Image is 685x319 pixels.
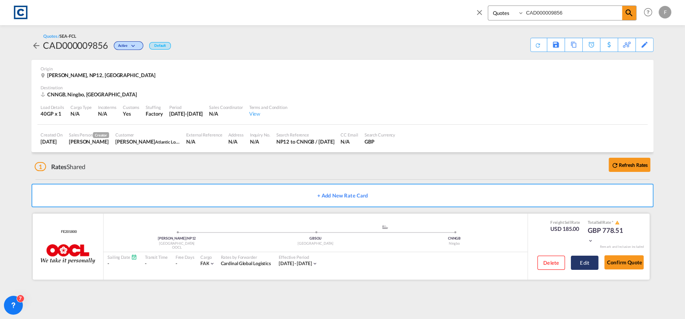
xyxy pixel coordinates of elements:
[249,110,287,117] div: View
[107,254,137,260] div: Sailing Date
[155,138,187,145] span: Atlantic Logistics
[186,138,222,145] div: N/A
[115,132,180,138] div: Customer
[276,132,335,138] div: Search Reference
[146,110,163,117] div: Factory Stuffing
[123,104,139,110] div: Customs
[609,158,650,172] button: icon-refreshRefresh Rates
[475,6,488,24] span: icon-close
[41,66,644,72] div: Origin
[41,132,63,138] div: Created On
[365,138,396,145] div: GBP
[107,245,246,250] div: OOCL
[571,256,598,270] button: Edit
[250,132,270,138] div: Inquiry No.
[187,236,196,240] span: NP12
[279,254,318,260] div: Effective Period
[69,138,109,145] div: Lauren Prentice
[118,43,130,51] span: Active
[31,184,654,207] button: + Add New Rate Card
[149,42,171,50] div: Default
[59,33,76,39] span: SEA-FCL
[524,6,622,20] input: Enter Quotation Number
[249,104,287,110] div: Terms and Condition
[250,138,270,145] div: N/A
[588,226,627,245] div: GBP 778.51
[43,33,76,39] div: Quotes /SEA-FCL
[588,219,627,226] div: Total Rate
[41,110,64,117] div: 40GP x 1
[107,241,246,246] div: [GEOGRAPHIC_DATA]
[550,219,580,225] div: Freight Rate
[51,163,67,170] span: Rates
[31,39,43,52] div: icon-arrow-left
[186,236,187,240] span: |
[107,260,137,267] div: -
[535,38,543,48] div: Quote PDF is not available at this time
[93,132,109,138] span: Creator
[615,220,620,225] md-icon: icon-alert
[158,236,187,240] span: [PERSON_NAME]
[145,260,168,267] div: -
[98,104,117,110] div: Incoterms
[169,110,203,117] div: 30 Sep 2025
[641,6,655,19] span: Help
[276,138,335,145] div: NP12 to CNNGB / 23 Sep 2025
[176,254,194,260] div: Free Days
[41,91,139,98] div: CNNGB, Ningbo, Asia Pacific
[618,162,648,168] b: Refresh Rates
[169,104,203,110] div: Period
[246,241,385,246] div: [GEOGRAPHIC_DATA]
[70,110,92,117] div: N/A
[209,110,243,117] div: N/A
[365,132,396,138] div: Search Currency
[12,4,30,21] img: 1fdb9190129311efbfaf67cbb4249bed.jpeg
[209,261,215,266] md-icon: icon-chevron-down
[597,220,603,225] span: Sell
[641,6,659,20] div: Help
[594,245,650,249] div: Remark and Inclusion included
[385,241,524,246] div: Ningbo
[43,39,108,52] div: CAD000009856
[604,255,644,269] button: Confirm Quote
[611,220,614,225] span: Subject to Remarks
[98,110,107,117] div: N/A
[475,8,484,17] md-icon: icon-close
[200,260,209,266] span: FAK
[246,236,385,241] div: GBSOU
[70,104,92,110] div: Cargo Type
[279,260,312,267] div: 01 Sep 2025 - 30 Sep 2025
[59,229,76,234] span: FE201800
[385,236,524,241] div: CNNGB
[47,72,156,78] span: [PERSON_NAME], NP12, [GEOGRAPHIC_DATA]
[35,162,85,171] div: Shared
[341,132,358,138] div: CC Email
[41,72,157,79] div: Blackwood, NP12, United Kingdom
[35,162,46,171] span: 1
[115,138,180,145] div: Shayla Sharpe
[114,41,143,50] div: Change Status Here
[131,254,137,260] md-icon: Schedules Available
[41,104,64,110] div: Load Details
[228,138,243,145] div: N/A
[614,220,620,226] button: icon-alert
[220,260,271,266] span: Cardinal Global Logistics
[145,254,168,260] div: Transit Time
[380,225,390,229] md-icon: assets/icons/custom/ship-fill.svg
[59,229,76,234] div: Contract / Rate Agreement / Tariff / Spot Pricing Reference Number: FE201800
[228,132,243,138] div: Address
[547,38,565,52] div: Save As Template
[588,238,593,243] md-icon: icon-chevron-down
[279,260,312,266] span: [DATE] - [DATE]
[41,85,644,90] div: Destination
[123,110,139,117] div: Yes
[624,8,634,18] md-icon: icon-magnify
[312,261,317,266] md-icon: icon-chevron-down
[200,254,215,260] div: Cargo
[146,104,163,110] div: Stuffing
[534,41,542,49] md-icon: icon-refresh
[41,138,63,145] div: 23 Sep 2025
[622,6,636,20] span: icon-magnify
[209,104,243,110] div: Sales Coordinator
